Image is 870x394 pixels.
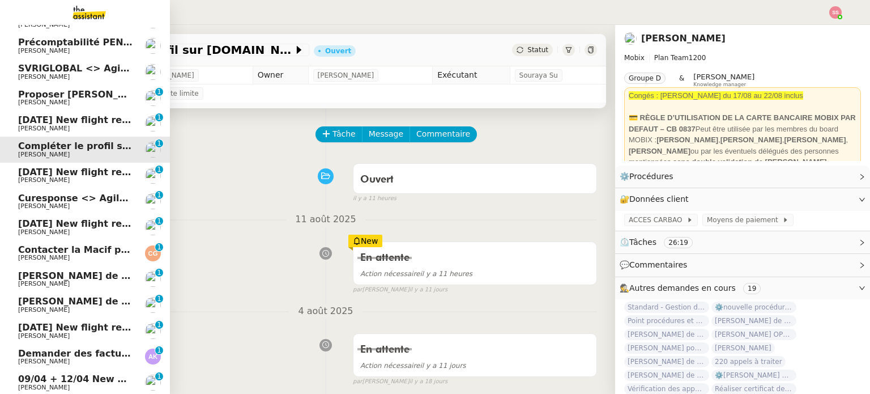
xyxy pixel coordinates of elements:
span: Action nécessaire [360,362,420,370]
span: SVRIGLOBAL <> Agile Capital Markets [18,63,213,74]
span: Message [369,128,403,141]
div: ⏲️Tâches 26:19 [615,231,870,253]
span: [PERSON_NAME] [18,332,70,340]
p: 1 [157,139,161,150]
div: Peut être utilisée par les membres du board MOBIX : , , , ou par les éventuels délégués des perso... [629,112,856,168]
button: Message [362,126,410,142]
span: il y a 11 jours [360,362,466,370]
strong: 💳 RÈGLE D’UTILISATION DE LA CARTE BANCAIRE MOBIX PAR DEFAUT – CB 0837 [629,113,856,133]
span: Curesponse <> Agile Capital Markets [18,193,209,204]
span: Point procédures et FAQ [624,315,709,327]
span: Commentaires [629,260,687,269]
nz-tag: Groupe D [624,73,666,84]
img: users%2FXPWOVq8PDVf5nBVhDcXguS2COHE3%2Favatar%2F3f89dc26-16aa-490f-9632-b2fdcfc735a1 [145,64,161,80]
span: Action nécessaire [360,270,420,278]
span: [DATE] New flight request - [PERSON_NAME] [18,115,245,125]
span: Souraya Su [519,70,558,81]
span: [PERSON_NAME] [18,254,70,261]
span: [PERSON_NAME] [18,21,70,28]
span: En attente [360,345,410,355]
a: [PERSON_NAME] [641,33,726,44]
small: [PERSON_NAME] [353,285,447,295]
span: [DATE] New flight request - [PERSON_NAME] [18,218,245,229]
div: 💬Commentaires [615,254,870,276]
span: 11 août 2025 [286,212,365,227]
p: 1 [157,166,161,176]
strong: sans double validation de [PERSON_NAME] [673,158,827,166]
span: Tâches [629,238,656,247]
span: [PERSON_NAME] de suivi - [PERSON_NAME] [624,356,709,367]
nz-badge-sup: 1 [155,295,163,303]
span: il y a 18 jours [410,377,448,387]
img: users%2FW4OQjB9BRtYK2an7yusO0WsYLsD3%2Favatar%2F28027066-518b-424c-8476-65f2e549ac29 [145,142,161,158]
span: [PERSON_NAME] de suivi - [PERSON_NAME] [PERSON_NAME] AFFIRMA [18,270,376,281]
span: 💬 [620,260,692,269]
span: Proposer [PERSON_NAME] pour [PERSON_NAME] catch-up [18,89,313,100]
img: svg [829,6,842,19]
nz-badge-sup: 1 [155,372,163,380]
span: 🔐 [620,193,693,206]
p: 1 [157,372,161,383]
div: Ouvert [325,48,351,54]
span: [PERSON_NAME] [18,306,70,313]
span: Ouvert [360,175,394,185]
img: users%2FC9SBsJ0duuaSgpQFj5LgoEX8n0o2%2Favatar%2Fec9d51b8-9413-4189-adfb-7be4d8c96a3c [145,375,161,391]
span: Tâche [332,128,356,141]
span: [PERSON_NAME] [18,99,70,106]
span: [PERSON_NAME] [18,358,70,365]
strong: [PERSON_NAME] [784,135,846,144]
span: Compléter le profil sur [DOMAIN_NAME] [59,44,293,56]
nz-badge-sup: 1 [155,321,163,329]
div: New [348,235,383,247]
p: 1 [157,217,161,227]
div: ⚙️Procédures [615,166,870,188]
span: Données client [629,194,689,204]
span: [PERSON_NAME] [18,228,70,236]
span: il y a 11 jours [410,285,448,295]
span: Commentaire [416,128,470,141]
img: svg [145,349,161,365]
span: ⚙️ [620,170,679,183]
button: Commentaire [410,126,477,142]
span: [PERSON_NAME] [18,47,70,54]
span: ⚙️[PERSON_NAME] de Suivi - [PERSON_NAME] - UCPA VITAM [711,370,796,381]
small: [PERSON_NAME] [353,377,447,387]
td: Exécutant [433,66,510,84]
p: 1 [157,243,161,253]
span: [DATE] New flight request - [PERSON_NAME] [18,167,245,177]
span: [DATE] New flight request - [PERSON_NAME] [18,322,245,333]
span: Autres demandes en cours [629,283,736,293]
nz-badge-sup: 1 [155,269,163,277]
span: il y a 11 heures [353,194,396,204]
p: 1 [157,346,161,357]
strong: [PERSON_NAME] [629,147,690,155]
nz-badge-sup: 1 [155,139,163,147]
span: il y a 11 heures [360,270,472,278]
span: Mobix [624,54,645,62]
span: [PERSON_NAME] [18,176,70,184]
span: [PERSON_NAME] de suivi - [PERSON_NAME] [PERSON_NAME] AFFIRMA [711,315,796,327]
img: users%2FXPWOVq8PDVf5nBVhDcXguS2COHE3%2Favatar%2F3f89dc26-16aa-490f-9632-b2fdcfc735a1 [145,90,161,106]
img: svg [145,245,161,261]
img: users%2FC9SBsJ0duuaSgpQFj5LgoEX8n0o2%2Favatar%2Fec9d51b8-9413-4189-adfb-7be4d8c96a3c [145,116,161,132]
span: par [353,377,362,387]
img: users%2FSoHiyPZ6lTh48rkksBJmVXB4Fxh1%2Favatar%2F784cdfc3-6442-45b8-8ed3-42f1cc9271a4 [145,38,161,54]
span: [PERSON_NAME] [318,70,374,81]
span: [PERSON_NAME] [18,151,70,158]
span: [PERSON_NAME] pour [PERSON_NAME] [624,342,709,354]
span: Knowledge manager [693,82,746,88]
p: 1 [157,191,161,201]
img: users%2FW4OQjB9BRtYK2an7yusO0WsYLsD3%2Favatar%2F28027066-518b-424c-8476-65f2e549ac29 [145,297,161,313]
img: users%2F46RNfGZssKS3YGebMrdLHtJHOuF3%2Favatar%2Fff04255a-ec41-4b0f-8542-b0a8ff14a67a [145,193,161,209]
span: [PERSON_NAME] [693,73,754,81]
p: 1 [157,113,161,124]
span: par [353,285,362,295]
span: [PERSON_NAME] [711,342,775,354]
div: 🔐Données client [615,188,870,210]
span: Procédures [629,172,673,181]
app-user-label: Knowledge manager [693,73,754,87]
span: Compléter le profil sur [DOMAIN_NAME] [18,141,221,151]
span: [PERSON_NAME] de suivi - [PERSON_NAME] [624,370,709,381]
span: 4 août 2025 [289,304,362,319]
span: [PERSON_NAME] de Suivi - [PERSON_NAME] - BS Protection [624,329,709,340]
